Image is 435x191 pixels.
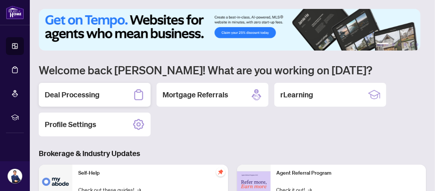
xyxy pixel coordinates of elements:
[163,90,228,100] h2: Mortgage Referrals
[392,43,395,46] button: 2
[398,43,401,46] button: 3
[45,90,100,100] h2: Deal Processing
[410,43,413,46] button: 5
[377,43,389,46] button: 1
[39,9,420,51] img: Slide 0
[280,90,313,100] h2: rLearning
[45,119,96,130] h2: Profile Settings
[216,168,225,177] span: pushpin
[409,165,431,187] button: Open asap
[277,169,420,177] p: Agent Referral Program
[78,169,222,177] p: Self-Help
[39,148,426,159] h3: Brokerage & Industry Updates
[39,63,426,77] h1: Welcome back [PERSON_NAME]! What are you working on [DATE]?
[8,169,22,183] img: Profile Icon
[416,43,419,46] button: 6
[404,43,407,46] button: 4
[6,6,24,19] img: logo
